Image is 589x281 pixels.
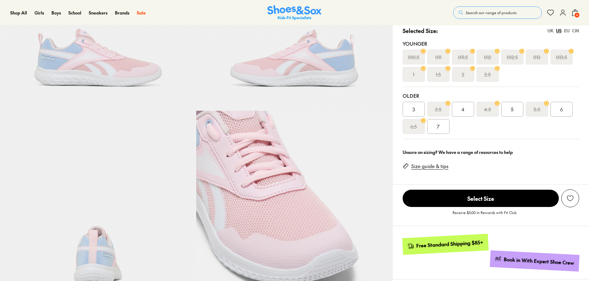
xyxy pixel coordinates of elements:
[403,27,438,35] p: Selected Size:
[453,210,517,221] p: Receive $5.00 in Rewards with Fit Club
[402,234,488,255] a: Free Standard Shipping $85+
[453,6,542,19] button: Search our range of products
[504,256,575,267] div: Book in With Expert Shoe Crew
[556,27,562,34] div: US
[410,123,417,130] s: 6.5
[572,27,579,34] div: CM
[115,10,129,16] a: Brands
[484,71,491,78] s: 2.5
[413,71,414,78] s: 1
[461,105,465,113] span: 4
[458,53,468,61] s: 011.5
[267,5,322,20] img: SNS_Logo_Responsive.svg
[484,105,491,113] s: 4.5
[533,53,540,61] s: 013
[403,189,559,207] button: Select Size
[556,53,567,61] s: 013.5
[436,71,441,78] s: 1.5
[561,189,579,207] button: Add to Wishlist
[411,163,449,170] a: Size guide & tips
[466,10,517,15] span: Search our range of products
[403,190,559,207] span: Select Size
[68,10,81,16] a: School
[10,10,27,16] a: Shop All
[403,92,579,99] div: Older
[511,105,514,113] span: 5
[435,105,441,113] s: 3.5
[490,250,579,272] a: Book in With Expert Shoe Crew
[574,12,580,18] span: 4
[437,123,440,130] span: 7
[137,10,146,16] a: Sale
[35,10,44,16] a: Girls
[534,105,540,113] s: 5.5
[51,10,61,16] a: Boys
[564,27,570,34] div: EU
[484,53,491,61] s: 012
[507,53,518,61] s: 012.5
[547,27,554,34] div: UK
[435,53,441,61] s: 011
[89,10,108,16] a: Sneakers
[416,239,483,249] div: Free Standard Shipping $85+
[403,149,579,155] div: Unsure on sizing? We have a range of resources to help
[571,6,579,19] button: 4
[412,105,415,113] span: 3
[408,53,419,61] s: 010.5
[267,5,322,20] a: Shoes & Sox
[462,71,464,78] s: 2
[560,105,563,113] span: 6
[403,40,579,47] div: Younger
